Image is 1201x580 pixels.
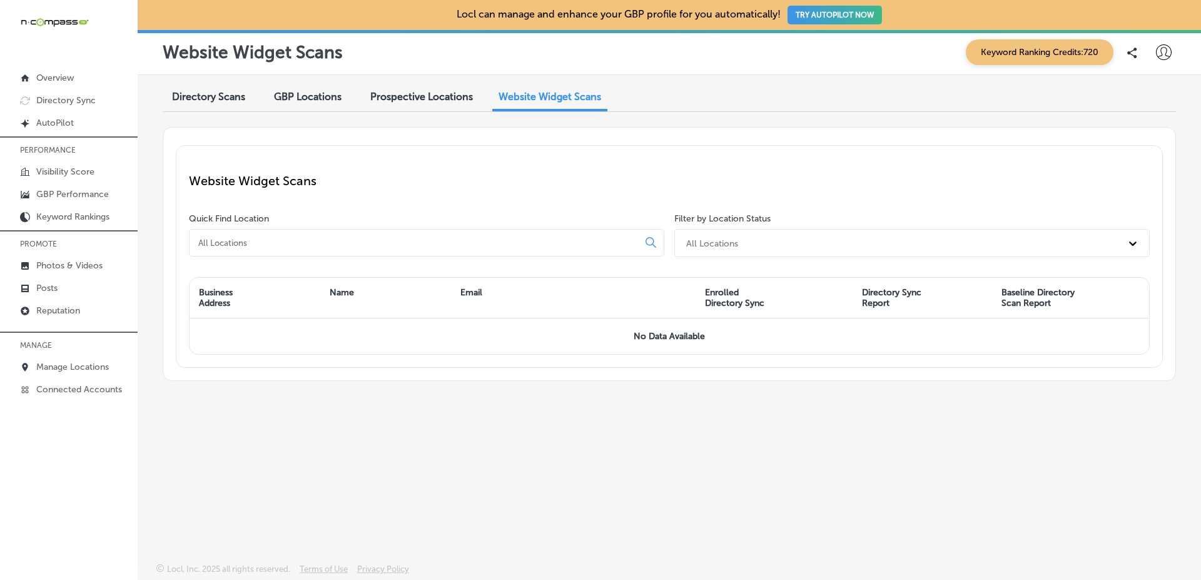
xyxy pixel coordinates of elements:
[163,42,343,63] p: Website Widget Scans
[172,91,245,103] span: Directory Scans
[966,39,1113,65] span: Keyword Ranking Credits: 720
[686,238,738,248] div: All Locations
[357,564,409,580] a: Privacy Policy
[199,287,233,308] div: Business Address
[36,73,74,83] p: Overview
[20,16,89,28] img: 660ab0bf-5cc7-4cb8-ba1c-48b5ae0f18e60NCTV_CLogo_TV_Black_-500x88.png
[674,213,771,224] label: Filter by Location Status
[36,384,122,395] p: Connected Accounts
[189,213,269,224] label: Quick Find Location
[36,283,58,293] p: Posts
[460,287,482,298] div: Email
[197,237,636,248] input: All Locations
[36,95,96,106] p: Directory Sync
[189,173,1150,188] p: Website Widget Scans
[36,305,80,316] p: Reputation
[788,6,882,24] button: TRY AUTOPILOT NOW
[705,287,764,308] div: Enrolled Directory Sync
[300,564,348,580] a: Terms of Use
[36,362,109,372] p: Manage Locations
[36,189,109,200] p: GBP Performance
[1001,287,1075,308] div: Baseline Directory Scan Report
[370,91,473,103] span: Prospective Locations
[36,166,94,177] p: Visibility Score
[167,564,290,574] p: Locl, Inc. 2025 all rights reserved.
[274,91,342,103] span: GBP Locations
[862,287,921,308] div: Directory Sync Report
[330,287,354,298] div: Name
[36,211,109,222] p: Keyword Rankings
[36,118,74,128] p: AutoPilot
[36,260,103,271] p: Photos & Videos
[499,91,601,103] span: Website Widget Scans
